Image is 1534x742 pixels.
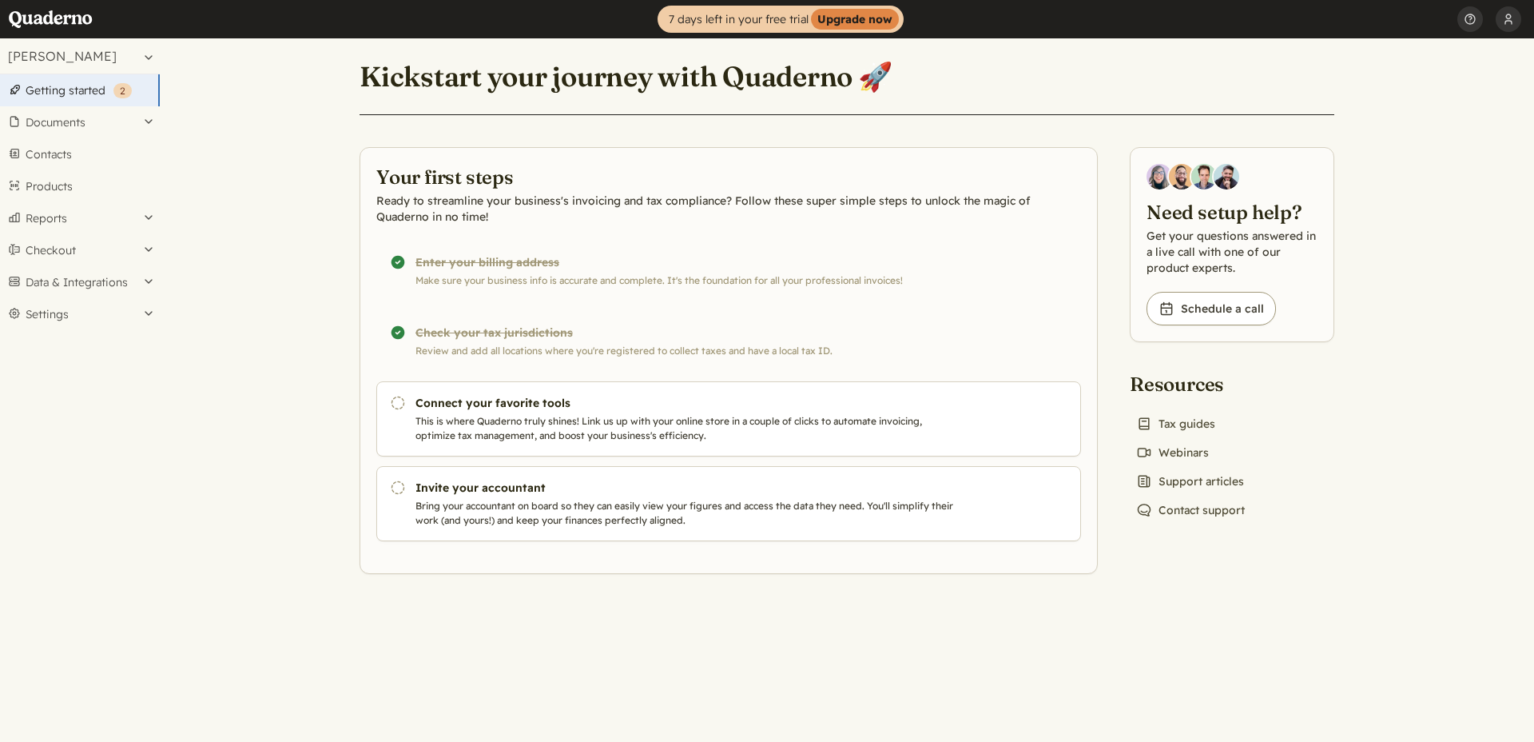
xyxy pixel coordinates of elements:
p: Ready to streamline your business's invoicing and tax compliance? Follow these super simple steps... [376,193,1081,225]
p: Get your questions answered in a live call with one of our product experts. [1147,228,1317,276]
a: 7 days left in your free trialUpgrade now [658,6,904,33]
h2: Your first steps [376,164,1081,189]
span: 2 [120,85,125,97]
a: Webinars [1130,441,1215,464]
h2: Need setup help? [1147,199,1317,225]
h3: Connect your favorite tools [415,395,960,411]
h3: Invite your accountant [415,480,960,496]
h1: Kickstart your journey with Quaderno 🚀 [360,59,892,94]
h2: Resources [1130,371,1251,397]
p: Bring your accountant on board so they can easily view your figures and access the data they need... [415,499,960,528]
a: Tax guides [1130,413,1222,435]
a: Support articles [1130,470,1250,493]
img: Ivo Oltmans, Business Developer at Quaderno [1191,164,1217,189]
a: Connect your favorite tools This is where Quaderno truly shines! Link us up with your online stor... [376,381,1081,457]
p: This is where Quaderno truly shines! Link us up with your online store in a couple of clicks to a... [415,414,960,443]
img: Diana Carrasco, Account Executive at Quaderno [1147,164,1172,189]
img: Jairo Fumero, Account Executive at Quaderno [1169,164,1194,189]
a: Invite your accountant Bring your accountant on board so they can easily view your figures and ac... [376,466,1081,541]
strong: Upgrade now [811,9,899,30]
a: Contact support [1130,499,1251,521]
img: Javier Rubio, DevRel at Quaderno [1214,164,1239,189]
a: Schedule a call [1147,292,1276,325]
